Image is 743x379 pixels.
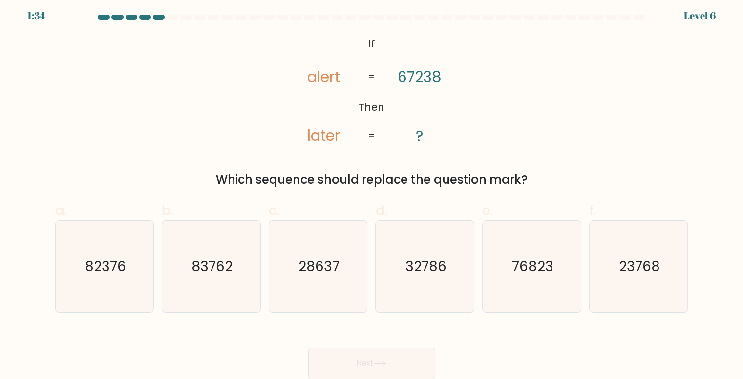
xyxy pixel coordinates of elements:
[85,257,126,276] text: 82376
[375,201,387,220] span: d.
[512,257,553,276] text: 76823
[368,129,375,143] tspan: =
[191,257,233,276] text: 83762
[162,201,173,220] span: b.
[416,126,423,147] tspan: ?
[398,66,442,87] tspan: 67238
[368,37,375,51] tspan: If
[589,201,596,220] span: f.
[405,257,446,276] text: 32786
[482,201,493,220] span: e.
[279,34,464,147] svg: @import url('[URL][DOMAIN_NAME]);
[307,126,340,147] tspan: later
[359,100,384,114] tspan: Then
[307,66,340,87] tspan: alert
[368,70,375,84] tspan: =
[298,257,340,276] text: 28637
[61,171,682,189] div: Which sequence should replace the question mark?
[27,8,45,23] div: 1:34
[308,348,435,379] button: Next
[55,201,67,220] span: a.
[619,257,660,276] text: 23768
[684,8,716,23] div: Level 6
[269,201,279,220] span: c.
